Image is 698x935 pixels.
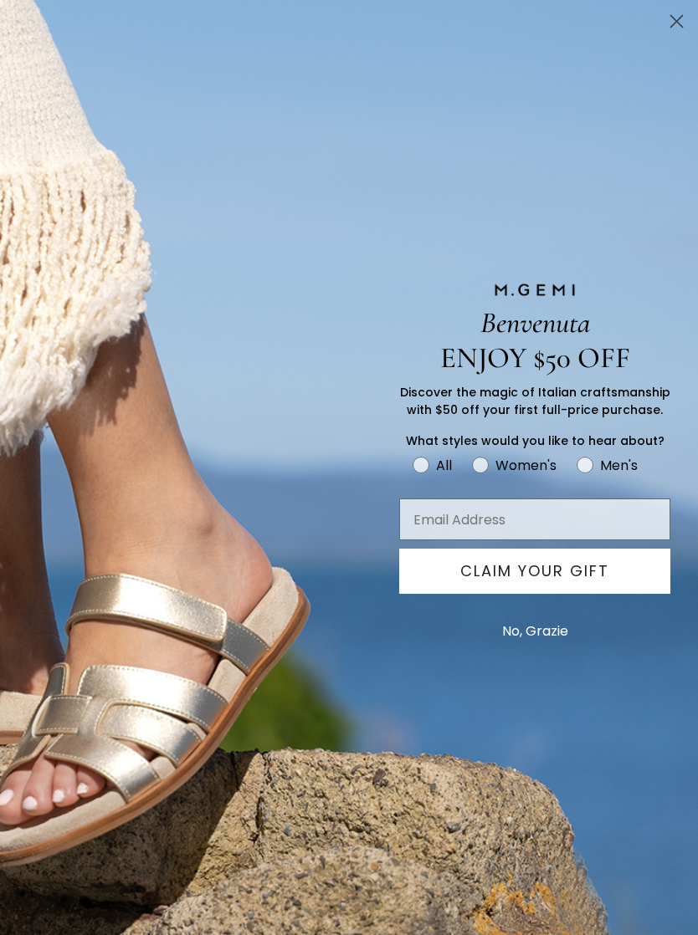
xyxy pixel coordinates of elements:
div: Women's [495,455,557,476]
div: Men's [600,455,638,476]
span: Benvenuta [480,305,590,340]
div: All [436,455,452,476]
button: No, Grazie [494,611,577,652]
button: CLAIM YOUR GIFT [399,549,670,594]
img: M.GEMI [493,283,577,298]
input: Email Address [399,498,670,540]
span: What styles would you like to hear about? [406,432,665,449]
span: Discover the magic of Italian craftsmanship with $50 off your first full-price purchase. [400,384,670,418]
button: Close dialog [662,7,691,36]
span: ENJOY $50 OFF [440,340,630,376]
